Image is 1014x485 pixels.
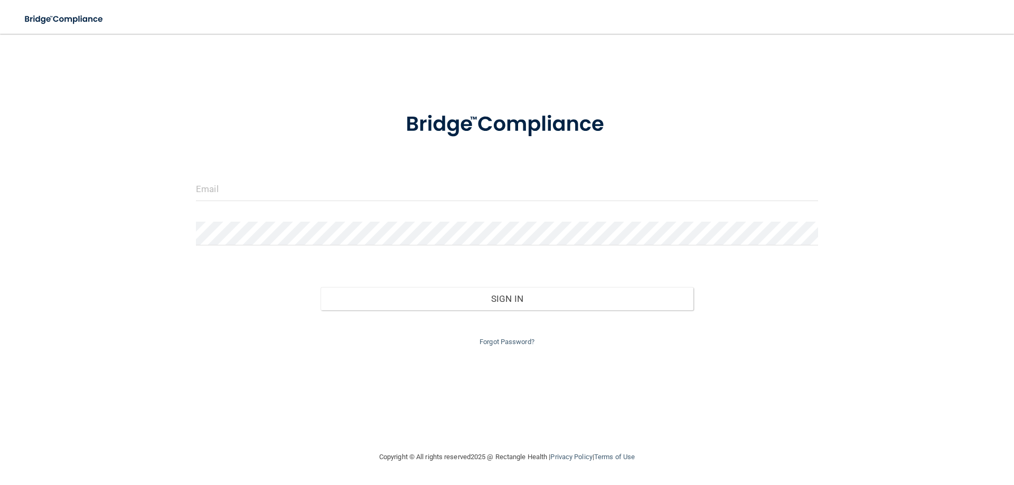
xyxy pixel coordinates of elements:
[594,453,635,461] a: Terms of Use
[196,177,818,201] input: Email
[550,453,592,461] a: Privacy Policy
[384,97,630,152] img: bridge_compliance_login_screen.278c3ca4.svg
[321,287,694,310] button: Sign In
[314,440,700,474] div: Copyright © All rights reserved 2025 @ Rectangle Health | |
[16,8,113,30] img: bridge_compliance_login_screen.278c3ca4.svg
[480,338,534,346] a: Forgot Password?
